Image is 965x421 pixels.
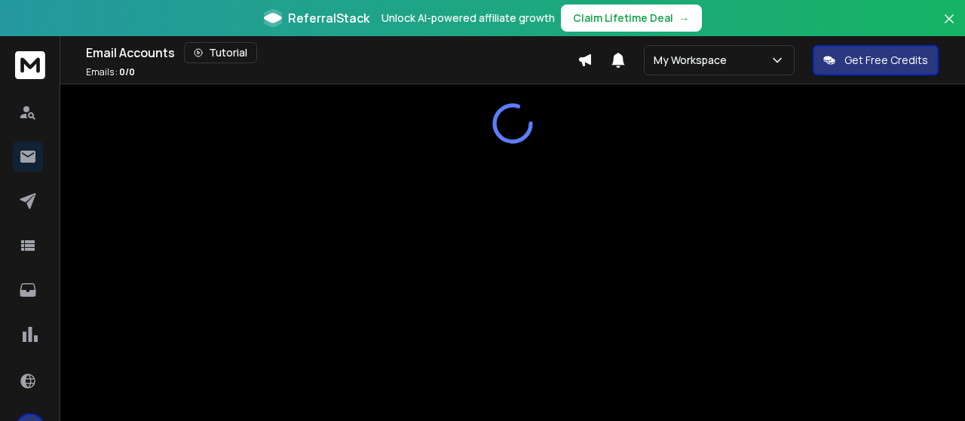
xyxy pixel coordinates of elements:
div: Email Accounts [86,42,577,63]
span: → [679,11,690,26]
p: Emails : [86,66,135,78]
button: Claim Lifetime Deal→ [561,5,702,32]
p: Get Free Credits [844,53,928,68]
button: Get Free Credits [813,45,939,75]
p: My Workspace [654,53,733,68]
button: Close banner [939,9,959,45]
span: ReferralStack [288,9,369,27]
button: Tutorial [184,42,257,63]
span: 0 / 0 [119,66,135,78]
p: Unlock AI-powered affiliate growth [381,11,555,26]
